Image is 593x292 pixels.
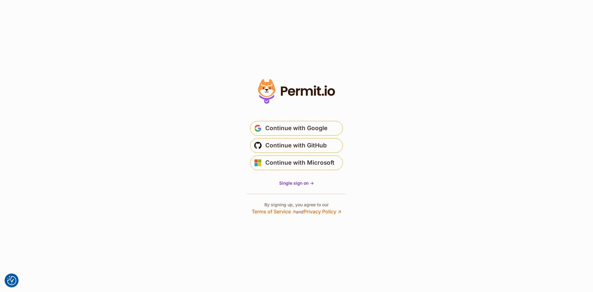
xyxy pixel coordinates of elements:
button: Continue with Google [250,121,343,136]
button: Consent Preferences [7,276,16,285]
a: Single sign on -> [279,180,314,186]
a: Terms of Service ↗ [252,208,296,215]
span: Continue with GitHub [265,141,327,150]
span: Continue with Google [265,123,327,133]
a: Privacy Policy ↗ [304,208,341,215]
span: Single sign on -> [279,180,314,186]
p: By signing up, you agree to our and [252,202,341,215]
img: Revisit consent button [7,276,16,285]
button: Continue with Microsoft [250,155,343,170]
button: Continue with GitHub [250,138,343,153]
span: Continue with Microsoft [265,158,334,168]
